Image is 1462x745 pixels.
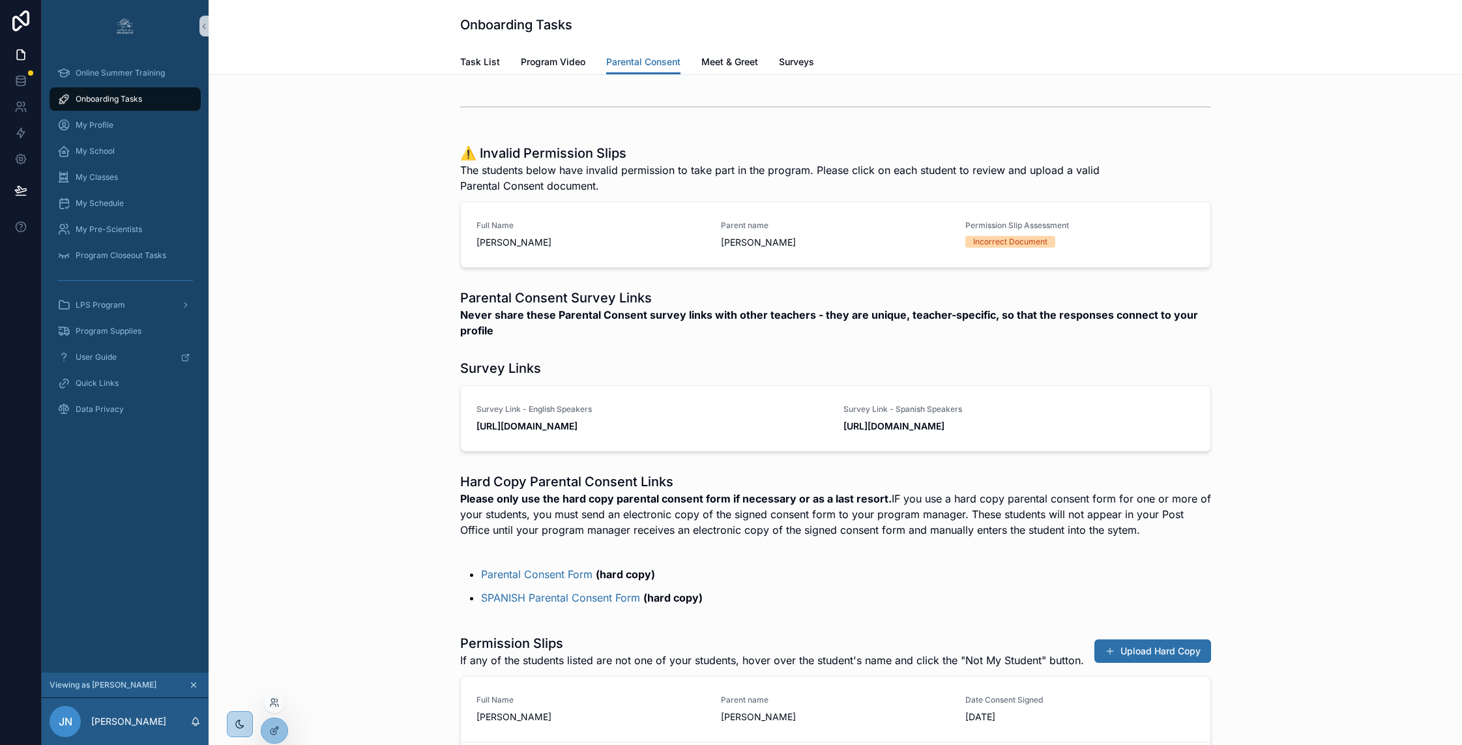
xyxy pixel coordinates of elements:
[460,289,1211,307] h1: Parental Consent Survey Links
[779,50,814,76] a: Surveys
[76,224,142,235] span: My Pre-Scientists
[50,244,201,267] a: Program Closeout Tasks
[76,120,113,130] span: My Profile
[91,715,166,728] p: [PERSON_NAME]
[973,236,1047,248] div: Incorrect Document
[76,326,141,336] span: Program Supplies
[460,50,500,76] a: Task List
[721,695,950,705] span: Parent name
[50,293,201,317] a: LPS Program
[50,61,201,85] a: Online Summer Training
[843,404,1195,415] span: Survey Link - Spanish Speakers
[76,404,124,415] span: Data Privacy
[76,172,118,183] span: My Classes
[476,695,705,705] span: Full Name
[50,319,201,343] a: Program Supplies
[965,695,1133,705] span: Date Consent Signed
[50,113,201,137] a: My Profile
[50,398,201,421] a: Data Privacy
[779,55,814,68] span: Surveys
[460,492,892,505] strong: Please only use the hard copy parental consent form if necessary or as a last resort.
[481,591,640,604] a: SPANISH Parental Consent Form
[460,162,1113,194] span: The students below have invalid permission to take part in the program. Please click on each stud...
[115,16,136,37] img: App logo
[721,220,950,231] span: Parent name
[521,50,585,76] a: Program Video
[50,680,156,690] span: Viewing as [PERSON_NAME]
[721,710,950,723] span: [PERSON_NAME]
[460,359,541,377] h1: Survey Links
[965,710,1133,723] span: [DATE]
[460,491,1211,538] p: IF you use a hard copy parental consent form for one or more of your students, you must send an e...
[50,192,201,215] a: My Schedule
[606,50,680,75] a: Parental Consent
[76,352,117,362] span: User Guide
[76,378,119,388] span: Quick Links
[521,55,585,68] span: Program Video
[42,52,209,438] div: scrollable content
[50,218,201,241] a: My Pre-Scientists
[59,714,72,729] span: JN
[461,677,1210,742] a: Full Name[PERSON_NAME]Parent name[PERSON_NAME]Date Consent Signed[DATE]
[843,420,944,431] strong: [URL][DOMAIN_NAME]
[50,345,201,369] a: User Guide
[76,94,142,104] span: Onboarding Tasks
[50,166,201,189] a: My Classes
[476,236,705,249] span: [PERSON_NAME]
[701,55,758,68] span: Meet & Greet
[76,300,125,310] span: LPS Program
[460,473,1211,491] h1: Hard Copy Parental Consent Links
[476,420,577,431] strong: [URL][DOMAIN_NAME]
[481,568,592,581] a: Parental Consent Form
[721,236,950,249] span: [PERSON_NAME]
[460,55,500,68] span: Task List
[76,250,166,261] span: Program Closeout Tasks
[1094,639,1211,663] button: Upload Hard Copy
[460,634,1084,652] h1: Permission Slips
[460,652,1084,668] span: If any of the students listed are not one of your students, hover over the student's name and cli...
[701,50,758,76] a: Meet & Greet
[460,307,1211,338] strong: Never share these Parental Consent survey links with other teachers - they are unique, teacher-sp...
[965,220,1133,231] span: Permission Slip Assessment
[461,202,1210,267] a: Full Name[PERSON_NAME]Parent name[PERSON_NAME]Permission Slip AssessmentIncorrect Document
[76,146,115,156] span: My School
[76,68,165,78] span: Online Summer Training
[476,710,705,723] span: [PERSON_NAME]
[606,55,680,68] span: Parental Consent
[460,144,1113,162] h1: ⚠️ Invalid Permission Slips
[460,16,572,34] h1: Onboarding Tasks
[643,591,703,604] strong: (hard copy)
[50,372,201,395] a: Quick Links
[50,87,201,111] a: Onboarding Tasks
[476,404,828,415] span: Survey Link - English Speakers
[476,220,705,231] span: Full Name
[50,139,201,163] a: My School
[76,198,124,209] span: My Schedule
[596,568,655,581] strong: (hard copy)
